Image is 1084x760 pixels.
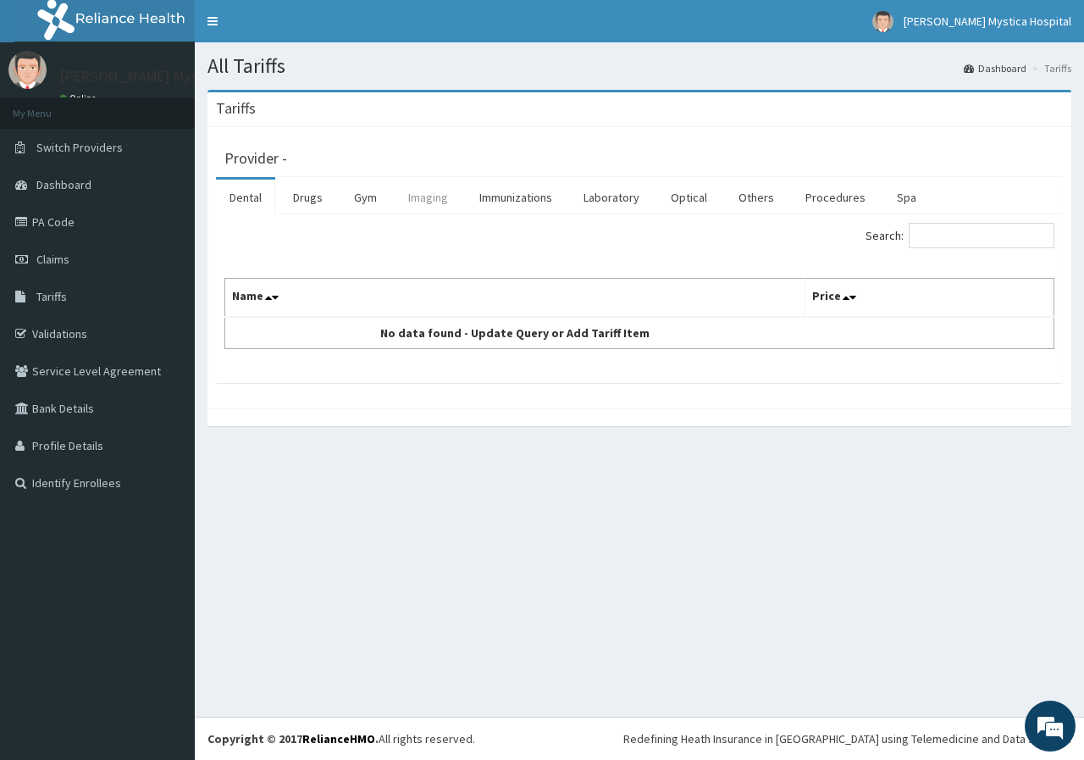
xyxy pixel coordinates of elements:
h1: All Tariffs [207,55,1071,77]
span: Claims [36,252,69,267]
a: Laboratory [570,180,653,215]
a: Spa [883,180,930,215]
strong: Copyright © 2017 . [207,731,379,746]
a: Dashboard [964,61,1026,75]
a: Others [725,180,788,215]
span: Switch Providers [36,140,123,155]
a: Gym [340,180,390,215]
p: [PERSON_NAME] Mystica Hospital [59,69,283,84]
a: Optical [657,180,721,215]
span: [PERSON_NAME] Mystica Hospital [904,14,1071,29]
td: No data found - Update Query or Add Tariff Item [225,317,805,349]
span: Tariffs [36,289,67,304]
a: Drugs [279,180,336,215]
input: Search: [909,223,1054,248]
footer: All rights reserved. [195,717,1084,760]
h3: Provider - [224,151,287,166]
label: Search: [866,223,1054,248]
a: Dental [216,180,275,215]
a: Immunizations [466,180,566,215]
div: Redefining Heath Insurance in [GEOGRAPHIC_DATA] using Telemedicine and Data Science! [623,730,1071,747]
a: Procedures [792,180,879,215]
li: Tariffs [1028,61,1071,75]
h3: Tariffs [216,101,256,116]
th: Price [805,279,1054,318]
a: Online [59,92,100,104]
img: User Image [8,51,47,89]
a: RelianceHMO [302,731,375,746]
a: Imaging [395,180,462,215]
th: Name [225,279,805,318]
span: Dashboard [36,177,91,192]
img: User Image [872,11,893,32]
